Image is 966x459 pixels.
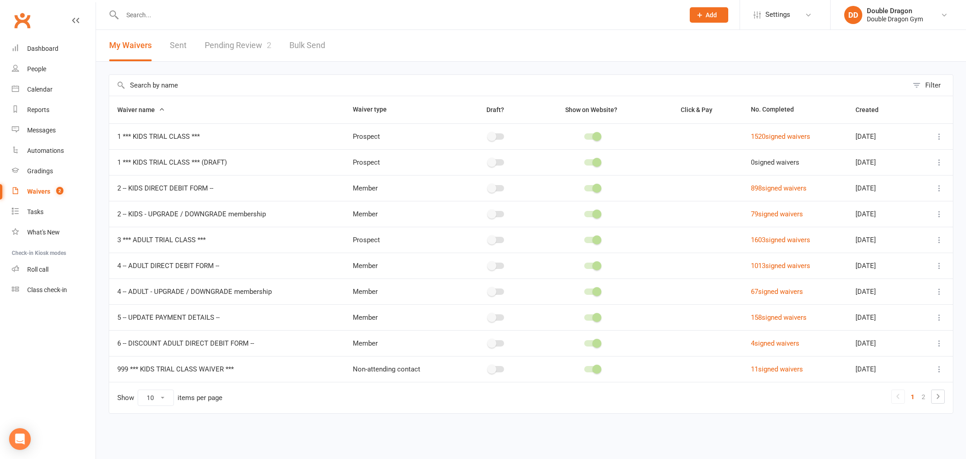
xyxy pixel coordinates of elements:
[27,45,58,52] div: Dashboard
[12,259,96,280] a: Roll call
[27,65,46,73] div: People
[918,391,929,403] a: 2
[486,106,504,113] span: Draft?
[765,5,790,25] span: Settings
[847,227,915,253] td: [DATE]
[117,309,220,326] span: 5 -- UPDATE PAYMENT DETAILS --
[751,158,799,166] span: 0 signed waivers
[27,208,43,215] div: Tasks
[117,205,266,223] span: 2 -- KIDS - UPGRADE / DOWNGRADE membership
[907,391,918,403] a: 1
[12,120,96,141] a: Messages
[751,339,799,347] a: 4signed waivers
[12,141,96,161] a: Automations
[855,104,889,115] button: Created
[345,175,460,201] td: Member
[12,79,96,100] a: Calendar
[12,280,96,300] a: Class kiosk mode
[178,394,222,402] div: items per page
[345,123,460,149] td: Prospect
[289,30,325,61] a: Bulk Send
[751,262,810,270] a: 1013signed waivers
[565,106,617,113] span: Show on Website?
[847,253,915,278] td: [DATE]
[27,266,48,273] div: Roll call
[117,335,254,352] span: 6 -- DISCOUNT ADULT DIRECT DEBIT FORM --
[847,356,915,382] td: [DATE]
[751,288,803,296] a: 67signed waivers
[109,75,908,96] input: Search by name
[267,40,271,50] span: 2
[27,167,53,175] div: Gradings
[117,104,165,115] button: Waiver name
[9,428,31,450] div: Open Intercom Messenger
[11,9,34,32] a: Clubworx
[12,59,96,79] a: People
[27,86,53,93] div: Calendar
[345,227,460,253] td: Prospect
[751,132,810,141] a: 1520signed waivers
[117,390,222,406] div: Show
[925,80,941,91] div: Filter
[27,286,67,293] div: Class check-in
[847,175,915,201] td: [DATE]
[12,222,96,243] a: What's New
[117,106,165,113] span: Waiver name
[205,30,271,61] a: Pending Review2
[12,39,96,59] a: Dashboard
[117,180,213,197] span: 2 -- KIDS DIRECT DEBIT FORM --
[847,201,915,227] td: [DATE]
[751,184,807,192] a: 898signed waivers
[690,7,728,23] button: Add
[847,304,915,330] td: [DATE]
[706,11,717,19] span: Add
[751,210,803,218] a: 79signed waivers
[673,104,722,115] button: Click & Pay
[751,365,803,373] a: 11signed waivers
[120,9,678,21] input: Search...
[345,253,460,278] td: Member
[345,356,460,382] td: Non-attending contact
[847,123,915,149] td: [DATE]
[844,6,862,24] div: DD
[855,106,889,113] span: Created
[345,201,460,227] td: Member
[847,330,915,356] td: [DATE]
[345,304,460,330] td: Member
[27,229,60,236] div: What's New
[867,7,923,15] div: Double Dragon
[117,257,219,274] span: 4 -- ADULT DIRECT DEBIT FORM --
[847,149,915,175] td: [DATE]
[56,187,63,195] span: 2
[345,330,460,356] td: Member
[751,313,807,322] a: 158signed waivers
[117,283,272,300] span: 4 -- ADULT - UPGRADE / DOWNGRADE membership
[478,104,514,115] button: Draft?
[345,278,460,304] td: Member
[12,202,96,222] a: Tasks
[867,15,923,23] div: Double Dragon Gym
[345,149,460,175] td: Prospect
[27,127,56,134] div: Messages
[751,236,810,244] a: 1603signed waivers
[12,181,96,202] a: Waivers 2
[27,147,64,154] div: Automations
[27,188,50,195] div: Waivers
[170,30,187,61] a: Sent
[908,75,953,96] button: Filter
[109,30,152,61] button: My Waivers
[27,106,49,113] div: Reports
[681,106,712,113] span: Click & Pay
[12,161,96,181] a: Gradings
[557,104,627,115] button: Show on Website?
[117,361,234,378] span: 999 *** KIDS TRIAL CLASS WAIVER ***
[743,96,847,123] th: No. Completed
[847,278,915,304] td: [DATE]
[117,154,227,171] span: 1 *** KIDS TRIAL CLASS *** (DRAFT)
[345,96,460,123] th: Waiver type
[12,100,96,120] a: Reports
